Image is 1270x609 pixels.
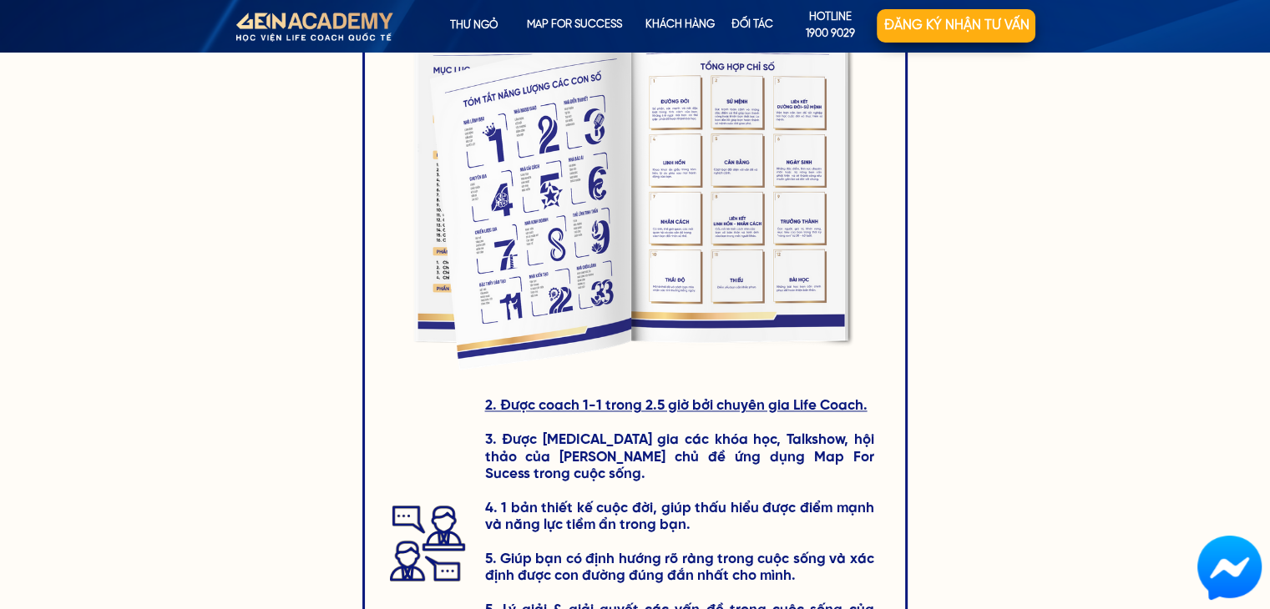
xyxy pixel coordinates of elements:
p: hotline 1900 9029 [784,9,878,44]
p: Thư ngỏ [422,9,524,43]
p: Đăng ký nhận tư vấn [877,9,1035,43]
a: hotline1900 9029 [784,9,878,43]
span: 2. Được coach 1-1 trong 2.5 giờ bởi chuyên gia Life Coach. [484,398,867,413]
p: Đối tác [715,9,791,43]
p: map for success [525,9,624,43]
p: KHÁCH HÀNG [640,9,721,43]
